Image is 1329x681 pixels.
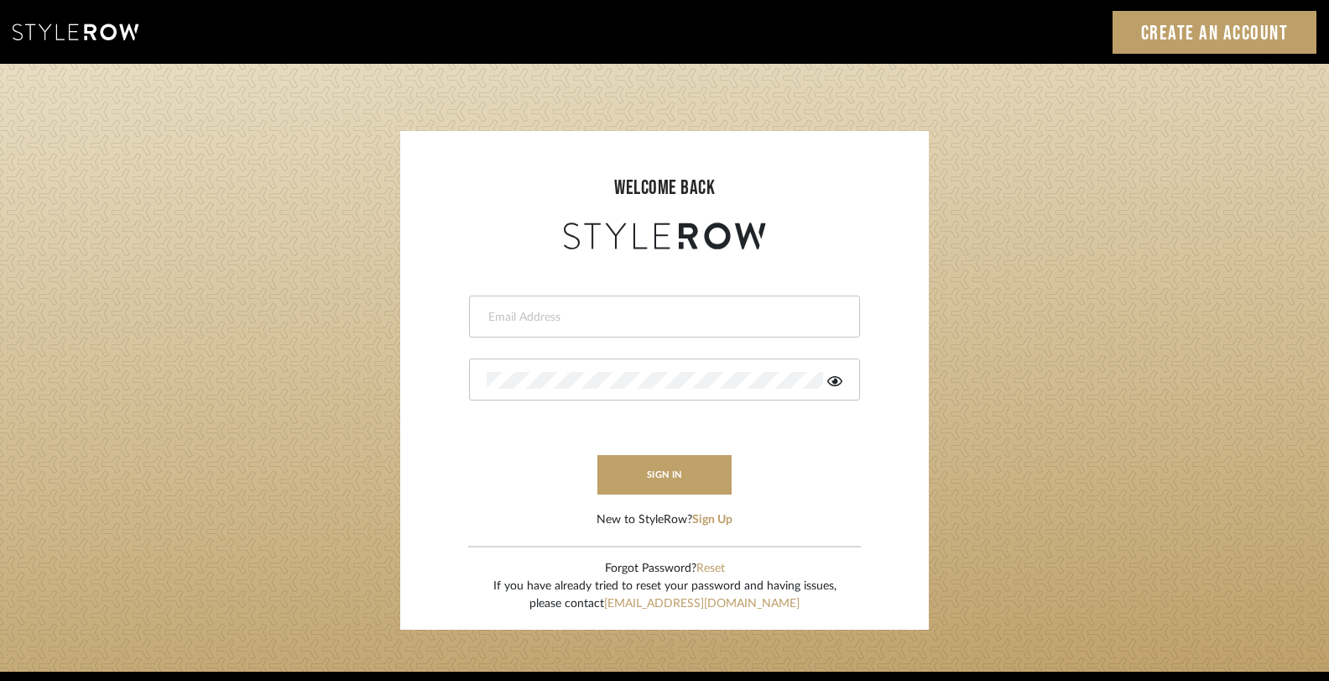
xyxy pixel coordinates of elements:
div: New to StyleRow? [597,511,732,529]
button: Sign Up [692,511,732,529]
button: Reset [696,560,725,578]
div: welcome back [417,173,912,203]
div: Forgot Password? [493,560,836,578]
button: sign in [597,455,732,495]
div: If you have already tried to reset your password and having issues, please contact [493,578,836,613]
a: [EMAIL_ADDRESS][DOMAIN_NAME] [604,598,800,610]
a: Create an Account [1113,11,1317,54]
input: Email Address [487,309,838,326]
